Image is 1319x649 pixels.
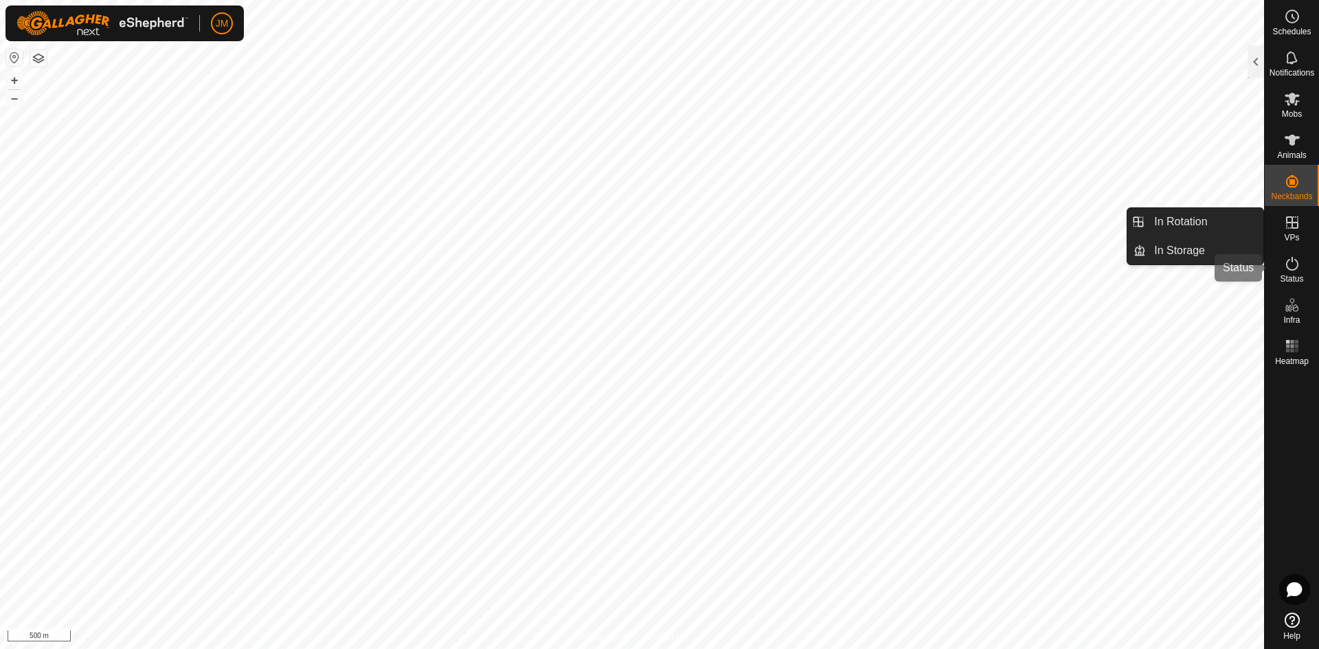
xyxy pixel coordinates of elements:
[1277,151,1307,159] span: Animals
[1146,237,1263,264] a: In Storage
[1154,214,1207,230] span: In Rotation
[1284,234,1299,242] span: VPs
[16,11,188,36] img: Gallagher Logo
[216,16,229,31] span: JM
[6,90,23,106] button: –
[1272,27,1311,36] span: Schedules
[578,631,629,644] a: Privacy Policy
[1275,357,1309,365] span: Heatmap
[1154,242,1205,259] span: In Storage
[6,72,23,89] button: +
[1283,316,1300,324] span: Infra
[30,50,47,67] button: Map Layers
[6,49,23,66] button: Reset Map
[1146,208,1263,236] a: In Rotation
[1127,237,1263,264] li: In Storage
[1270,69,1314,77] span: Notifications
[646,631,686,644] a: Contact Us
[1265,607,1319,646] a: Help
[1280,275,1303,283] span: Status
[1271,192,1312,201] span: Neckbands
[1283,632,1300,640] span: Help
[1282,110,1302,118] span: Mobs
[1127,208,1263,236] li: In Rotation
